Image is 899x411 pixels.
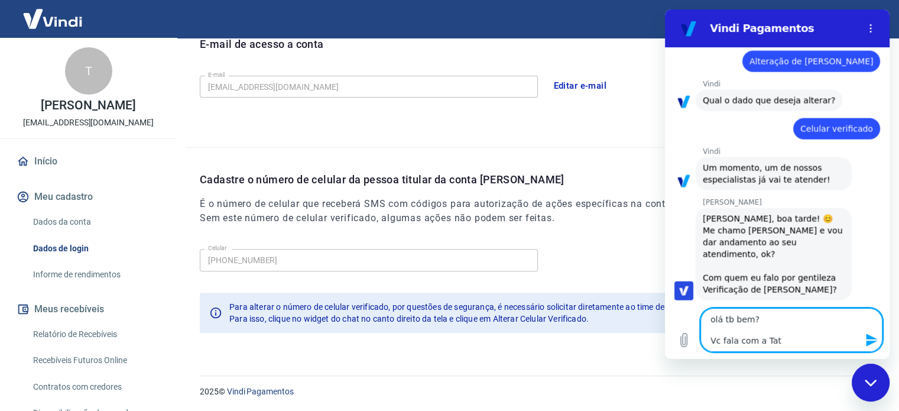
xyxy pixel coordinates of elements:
[28,263,163,287] a: Informe de rendimentos
[852,364,890,402] iframe: Botão para abrir a janela de mensagens, conversa em andamento
[28,375,163,399] a: Contratos com credores
[28,237,163,261] a: Dados de login
[14,296,163,322] button: Meus recebíveis
[65,47,112,95] div: T
[28,322,163,347] a: Relatório de Recebíveis
[200,171,885,187] p: Cadastre o número de celular da pessoa titular da conta [PERSON_NAME]
[28,348,163,373] a: Recebíveis Futuros Online
[200,386,871,398] p: 2025 ©
[41,99,135,112] p: [PERSON_NAME]
[208,244,227,253] label: Celular
[14,184,163,210] button: Meu cadastro
[23,116,154,129] p: [EMAIL_ADDRESS][DOMAIN_NAME]
[28,210,163,234] a: Dados da conta
[200,197,885,225] h6: É o número de celular que receberá SMS com códigos para autorização de ações específicas na conta...
[208,70,225,79] label: E-mail
[547,73,614,98] button: Editar e-mail
[665,9,890,359] iframe: Janela de mensagens
[227,387,294,396] a: Vindi Pagamentos
[842,8,885,30] button: Sair
[200,36,324,52] p: E-mail de acesso a conta
[14,1,91,37] img: Vindi
[14,148,163,174] a: Início
[229,302,716,312] span: Para alterar o número de celular verificado, por questões de segurança, é necessário solicitar di...
[229,314,589,323] span: Para isso, clique no widget do chat no canto direito da tela e clique em Alterar Celular Verificado.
